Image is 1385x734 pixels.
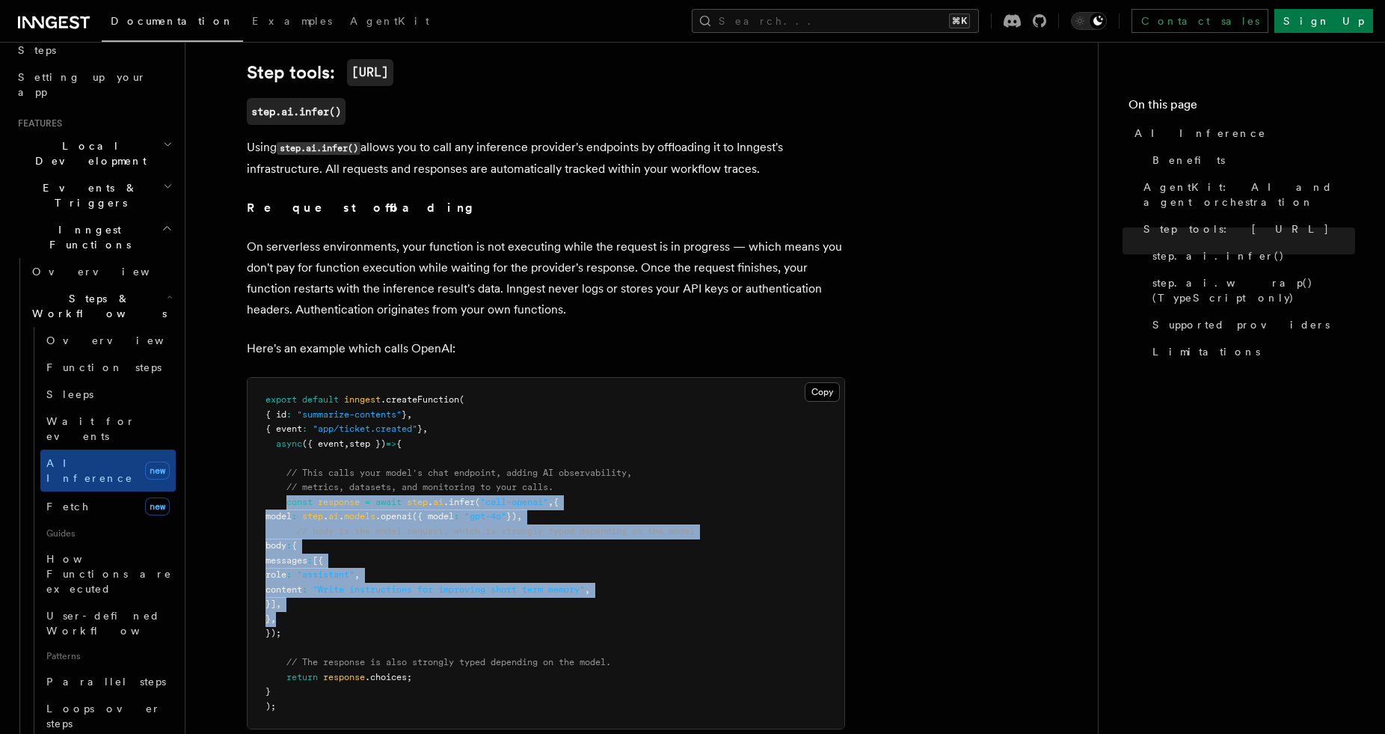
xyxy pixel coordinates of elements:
[292,511,297,522] span: :
[265,686,271,697] span: }
[243,4,341,40] a: Examples
[1152,344,1260,359] span: Limitations
[548,497,553,507] span: ,
[277,142,360,155] code: step.ai.infer()
[40,327,176,354] a: Overview
[1143,221,1330,236] span: Step tools: [URL]
[286,672,318,682] span: return
[46,610,181,637] span: User-defined Workflows
[459,394,464,405] span: (
[12,174,176,216] button: Events & Triggers
[46,676,166,688] span: Parallel steps
[286,468,632,478] span: // This calls your model's chat endpoint, adding AI observability,
[407,497,428,507] span: step
[40,354,176,381] a: Function steps
[423,423,428,434] span: ,
[286,657,611,667] span: // The response is also strongly typed depending on the model.
[26,258,176,285] a: Overview
[297,409,402,420] span: "summarize-contents"
[341,4,438,40] a: AgentKit
[347,59,393,86] code: [URL]
[585,584,590,595] span: ,
[375,497,402,507] span: await
[265,569,286,580] span: role
[1137,174,1355,215] a: AgentKit: AI and agent orchestration
[318,497,360,507] span: response
[40,644,176,668] span: Patterns
[443,497,475,507] span: .infer
[145,498,170,516] span: new
[407,409,412,420] span: ,
[344,438,349,449] span: ,
[480,497,548,507] span: "call-openai"
[265,540,286,551] span: body
[265,555,307,566] span: messages
[1152,275,1355,305] span: step.ai.wrap() (TypeScript only)
[1128,96,1355,120] h4: On this page
[396,438,402,449] span: {
[286,409,292,420] span: :
[12,180,163,210] span: Events & Triggers
[297,569,354,580] span: "assistant"
[46,553,172,595] span: How Functions are executed
[302,438,344,449] span: ({ event
[247,98,346,125] code: step.ai.infer()
[428,497,433,507] span: .
[40,602,176,644] a: User-defined Workflows
[247,236,845,320] p: On serverless environments, your function is not executing while the request is in progress — whi...
[805,382,840,402] button: Copy
[247,59,393,86] a: Step tools:[URL]
[328,511,339,522] span: ai
[307,555,313,566] span: :
[26,285,176,327] button: Steps & Workflows
[252,15,332,27] span: Examples
[350,15,429,27] span: AgentKit
[40,668,176,695] a: Parallel steps
[297,526,695,536] span: // body is the model request, which is strongly typed depending on the model
[302,511,323,522] span: step
[247,338,845,359] p: Here's an example which calls OpenAI:
[265,599,276,609] span: }]
[1146,242,1355,269] a: step.ai.infer()
[286,482,553,492] span: // metrics, datasets, and monitoring to your calls.
[40,450,176,492] a: AI Inferencenew
[1143,180,1355,210] span: AgentKit: AI and agent orchestration
[417,423,423,434] span: }
[1152,317,1330,332] span: Supported providers
[265,394,297,405] span: export
[265,614,271,624] span: }
[276,438,302,449] span: async
[292,540,297,551] span: {
[454,511,459,522] span: :
[402,409,407,420] span: }
[323,511,328,522] span: .
[12,222,162,252] span: Inngest Functions
[412,511,454,522] span: ({ model
[339,511,344,522] span: .
[1131,9,1268,33] a: Contact sales
[12,64,176,105] a: Setting up your app
[265,423,302,434] span: { event
[1137,215,1355,242] a: Step tools: [URL]
[1274,9,1373,33] a: Sign Up
[46,703,161,730] span: Loops over steps
[271,614,276,624] span: ,
[32,266,186,278] span: Overview
[302,423,307,434] span: :
[26,291,167,321] span: Steps & Workflows
[46,501,90,513] span: Fetch
[475,497,480,507] span: (
[553,497,559,507] span: {
[286,569,292,580] span: :
[286,540,292,551] span: :
[265,584,302,595] span: content
[102,4,243,42] a: Documentation
[1152,153,1225,168] span: Benefits
[265,511,292,522] span: model
[433,497,443,507] span: ai
[1134,126,1266,141] span: AI Inference
[46,415,135,442] span: Wait for events
[1146,147,1355,174] a: Benefits
[40,408,176,450] a: Wait for events
[354,569,360,580] span: ,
